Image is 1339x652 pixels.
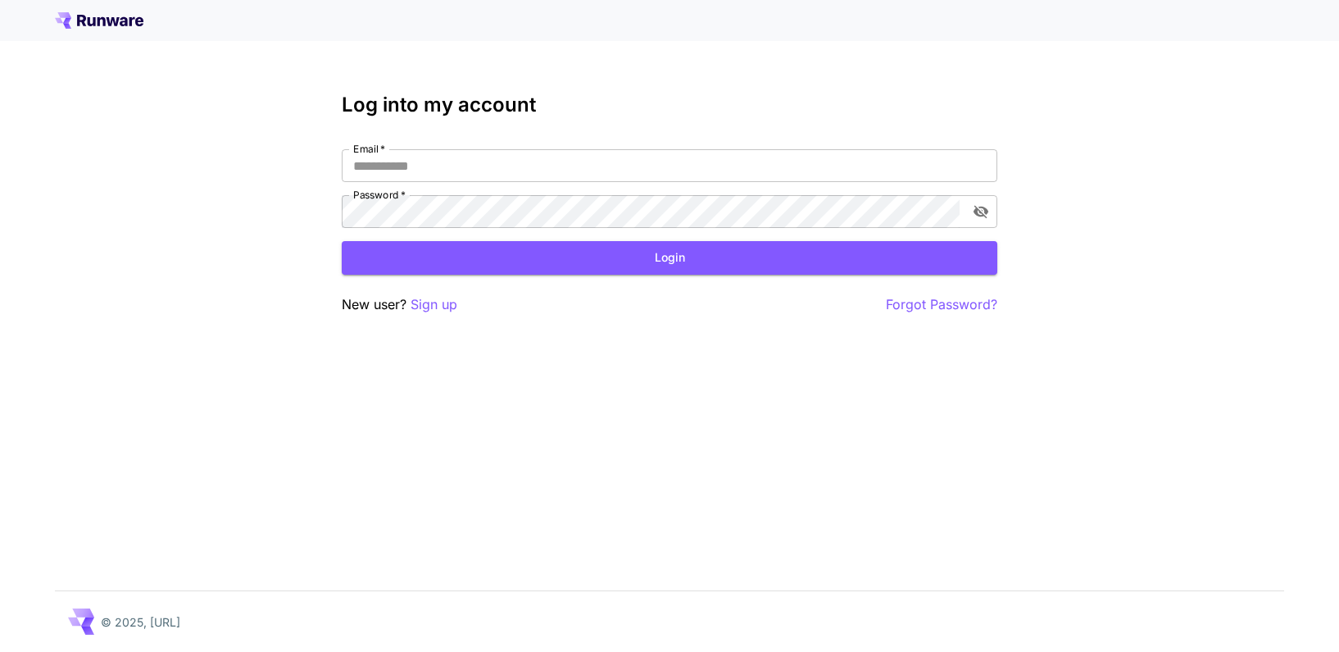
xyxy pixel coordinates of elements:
label: Password [353,188,406,202]
button: Login [342,241,997,275]
button: Forgot Password? [886,294,997,315]
p: © 2025, [URL] [101,613,180,631]
label: Email [353,142,385,156]
button: toggle password visibility [966,197,996,226]
p: New user? [342,294,457,315]
button: Sign up [411,294,457,315]
h3: Log into my account [342,93,997,116]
